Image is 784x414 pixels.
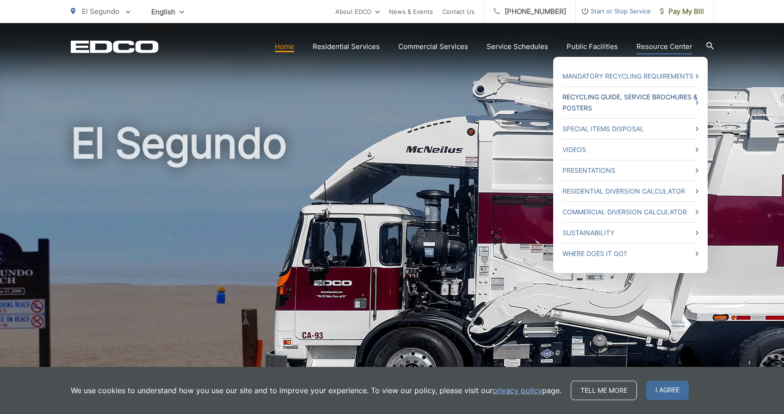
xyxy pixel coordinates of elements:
[562,186,698,197] a: Residential Diversion Calculator
[562,123,698,134] a: Special Items Disposal
[313,41,380,52] a: Residential Services
[71,40,159,53] a: EDCD logo. Return to the homepage.
[335,6,380,17] a: About EDCO
[562,91,698,114] a: Recycling Guide, Service Brochures & Posters
[389,6,433,17] a: News & Events
[567,41,618,52] a: Public Facilities
[562,144,698,155] a: Videos
[571,381,637,400] a: Tell me more
[562,207,698,218] a: Commercial Diversion Calculator
[636,41,692,52] a: Resource Center
[144,4,191,20] span: English
[71,385,562,396] p: We use cookies to understand how you use our site and to improve your experience. To view our pol...
[442,6,475,17] a: Contact Us
[82,7,119,16] span: El Segundo
[562,248,698,259] a: Where Does it Go?
[275,41,294,52] a: Home
[487,41,548,52] a: Service Schedules
[562,165,698,176] a: Presentations
[493,385,542,396] a: privacy policy
[398,41,468,52] a: Commercial Services
[71,120,714,413] h1: El Segundo
[562,71,698,82] a: Mandatory Recycling Requirements
[660,6,704,17] span: Pay My Bill
[562,227,698,238] a: Sustainability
